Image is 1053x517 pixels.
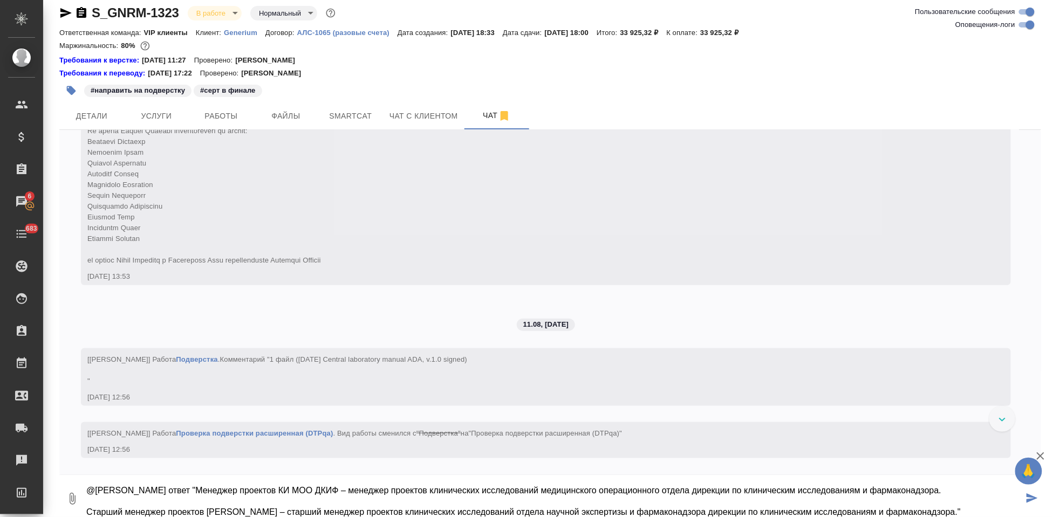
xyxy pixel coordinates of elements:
button: 🙏 [1015,458,1042,485]
a: Требования к переводу: [59,68,148,79]
span: Чат [471,109,523,122]
div: В работе [188,6,242,20]
a: 683 [3,220,40,247]
button: Доп статусы указывают на важность/срочность заказа [324,6,338,20]
p: Проверено: [194,55,236,66]
p: Маржинальность: [59,42,121,50]
p: [DATE] 11:27 [142,55,194,66]
p: 33 925,32 ₽ [700,29,747,37]
a: S_GNRM-1323 [92,5,179,20]
p: К оплате: [667,29,701,37]
p: #направить на подверстку [91,85,185,96]
p: [DATE] 18:00 [545,29,597,37]
div: В работе [250,6,317,20]
p: Клиент: [196,29,224,37]
p: Проверено: [200,68,242,79]
a: Generium [224,27,265,37]
a: Требования к верстке: [59,55,142,66]
div: [DATE] 12:56 [87,392,973,403]
a: Проверка подверстки расширенная (DTPqa) [176,429,333,437]
p: Generium [224,29,265,37]
p: [PERSON_NAME] [235,55,303,66]
span: 683 [19,223,44,234]
span: [[PERSON_NAME]] Работа . Вид работы сменился с на [87,429,622,437]
span: Работы [195,109,247,123]
button: Скопировать ссылку [75,6,88,19]
p: Дата создания: [398,29,450,37]
div: [DATE] 12:56 [87,444,973,455]
button: Скопировать ссылку для ЯМессенджера [59,6,72,19]
p: Договор: [265,29,297,37]
p: Итого: [597,29,620,37]
span: Файлы [260,109,312,123]
p: АЛС-1065 (разовые счета) [297,29,398,37]
div: Нажми, чтобы открыть папку с инструкцией [59,68,148,79]
span: Оповещения-логи [955,19,1015,30]
a: АЛС-1065 (разовые счета) [297,27,398,37]
a: 6 [3,188,40,215]
span: Услуги [131,109,182,123]
span: Комментарий "1 файл ([DATE] Central laboratory manual ADA, v.1.0 signed) " [87,355,467,385]
span: серт в финале [193,85,263,94]
div: [DATE] 13:53 [87,271,973,282]
p: 11.08, [DATE] [523,319,569,330]
span: Чат с клиентом [389,109,458,123]
p: Ответственная команда: [59,29,144,37]
span: "Подверстка" [416,429,461,437]
p: [DATE] 17:22 [148,68,200,79]
a: Подверстка [176,355,217,363]
span: Smartcat [325,109,377,123]
span: Детали [66,109,118,123]
button: Нормальный [256,9,304,18]
span: Пользовательские сообщения [915,6,1015,17]
button: Добавить тэг [59,79,83,102]
p: 33 925,32 ₽ [620,29,667,37]
span: направить на подверстку [83,85,193,94]
p: #серт в финале [200,85,256,96]
p: [PERSON_NAME] [241,68,309,79]
p: Дата сдачи: [503,29,544,37]
span: 🙏 [1020,460,1038,482]
div: Нажми, чтобы открыть папку с инструкцией [59,55,142,66]
button: В работе [193,9,229,18]
span: "Проверка подверстки расширенная (DTPqa)" [469,429,622,437]
p: [DATE] 18:33 [451,29,503,37]
p: 80% [121,42,138,50]
p: VIP клиенты [144,29,196,37]
span: [[PERSON_NAME]] Работа . [87,355,467,385]
span: 6 [21,191,38,202]
button: 5583.70 RUB; [138,39,152,53]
